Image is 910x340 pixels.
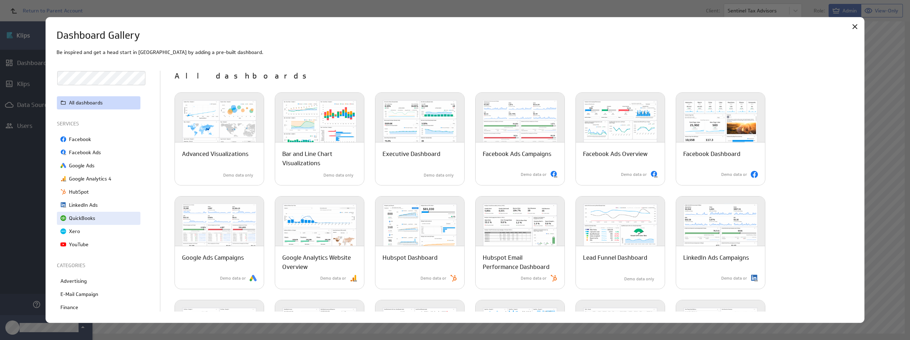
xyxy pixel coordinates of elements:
p: Demo data only [323,172,353,178]
p: QuickBooks [69,215,95,222]
img: facebook_ads_dashboard-light-600x400.png [576,93,665,157]
p: Executive Dashboard [382,150,440,158]
img: HubSpot [550,275,557,282]
p: All dashboards [69,99,103,107]
p: Finance [60,304,78,311]
img: image729517258887019810.png [60,136,66,142]
img: Facebook [751,171,758,178]
img: Google Analytics 4 [350,275,357,282]
img: google_ads_performance-light-600x400.png [175,196,264,260]
p: Facebook [69,136,91,143]
img: Facebook Ads [651,171,658,178]
p: Bar and Line Chart Visualizations [282,150,357,167]
img: advanced_visualizations-light-600x400.png [175,93,264,157]
img: facebook_dashboard-light-600x400.png [676,93,765,157]
p: Demo data or [220,275,246,281]
p: Demo data or [421,275,446,281]
h1: Dashboard Gallery [57,28,140,43]
img: ga_website_overview-light-600x400.png [275,196,364,260]
img: image8417636050194330799.png [60,163,66,168]
img: image1858912082062294012.png [60,202,66,208]
p: Hubspot Email Performance Dashboard [483,253,557,271]
div: Close [849,21,861,33]
p: Hubspot Dashboard [382,253,438,262]
img: image4788249492605619304.png [60,189,66,195]
img: bar_line_chart-light-600x400.png [275,93,364,157]
p: Demo data only [624,276,654,282]
p: Advertising [60,277,87,285]
img: lead_funnel-light-600x400.png [576,196,665,260]
img: executive_dashboard-light-600x400.png [375,93,464,157]
p: Demo data only [223,172,253,178]
p: Facebook Dashboard [683,150,740,158]
p: HubSpot [69,188,89,196]
p: Google Analytics 4 [69,175,111,183]
p: Demo data or [320,275,346,281]
p: Google Analytics Website Overview [282,253,357,271]
p: Demo data or [521,172,547,178]
p: Google Ads [69,162,95,169]
p: Google Ads Campaigns [182,253,244,262]
img: Facebook Ads [550,171,557,178]
img: facebook_ads_campaigns-light-600x400.png [476,93,564,157]
img: image5502353411254158712.png [60,215,66,221]
p: Facebook Ads Overview [583,150,648,158]
p: Xero [69,228,80,235]
img: image2754833655435752804.png [60,150,66,155]
img: hubspot_dashboard-light-600x400.png [375,196,464,260]
p: Facebook Ads Campaigns [483,150,551,158]
img: LinkedIn Ads [751,275,758,282]
img: image3155776258136118639.png [60,228,66,234]
p: Demo data or [721,172,747,178]
p: SERVICES [57,120,142,128]
p: LinkedIn Ads Campaigns [683,253,749,262]
p: E-Mail Campaign [60,291,98,298]
img: linkedin_ads_campaigns-light-600x400.png [676,196,765,260]
p: LinkedIn Ads [69,201,98,209]
p: Lead Funnel Dashboard [583,253,647,262]
p: CATEGORIES [57,262,142,269]
img: HubSpot [450,275,457,282]
p: YouTube [69,241,89,248]
p: Advanced Visualizations [182,150,248,158]
p: Demo data or [721,275,747,281]
p: All dashboards [175,71,853,82]
img: hubspot-email-dashboard-light-600x400.png [476,196,564,260]
p: Demo data or [521,275,547,281]
img: Google Ads [250,275,257,282]
p: Demo data only [424,172,454,178]
img: image7114667537295097211.png [60,242,66,247]
p: Facebook Ads [69,149,101,156]
img: image6502031566950861830.png [60,176,66,182]
p: Be inspired and get a head start in [GEOGRAPHIC_DATA] by adding a pre-built dashboard. [57,49,853,56]
p: Demo data or [621,172,647,178]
